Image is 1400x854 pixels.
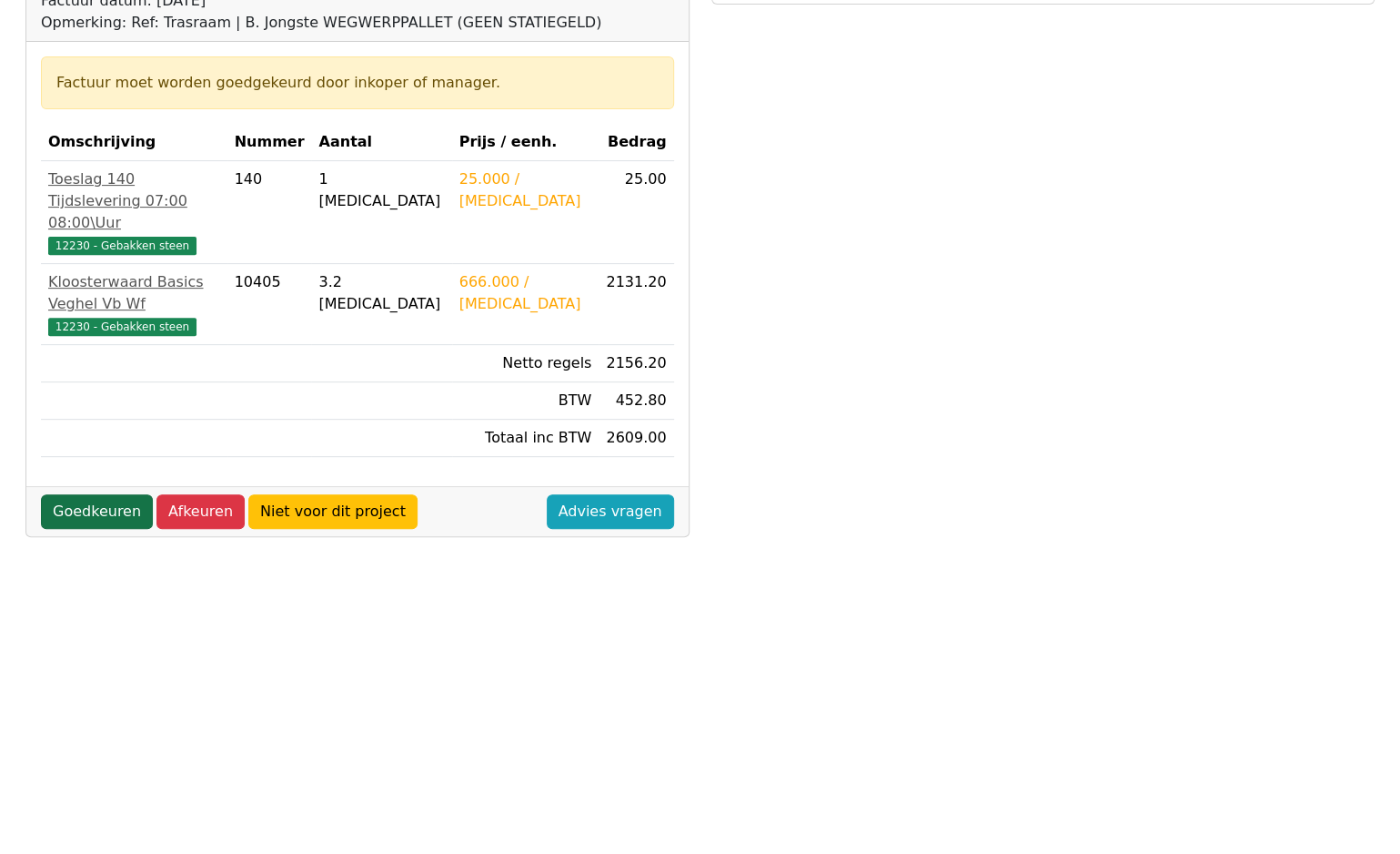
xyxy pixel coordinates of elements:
td: 452.80 [599,382,673,420]
td: Totaal inc BTW [452,420,599,457]
div: Factuur moet worden goedgekeurd door inkoper of manager. [56,72,659,94]
a: Advies vragen [547,494,674,529]
div: 25.000 / [MEDICAL_DATA] [459,168,592,212]
td: 2131.20 [599,264,673,345]
div: 1 [MEDICAL_DATA] [318,168,444,212]
div: Toeslag 140 Tijdslevering 07:00 08:00\Uur [48,168,220,234]
span: 12230 - Gebakken steen [48,237,196,255]
td: BTW [452,382,599,420]
a: Goedkeuren [41,494,153,529]
td: 10405 [227,264,312,345]
td: Netto regels [452,345,599,382]
td: 140 [227,161,312,264]
th: Omschrijving [41,124,227,161]
a: Afkeuren [156,494,245,529]
th: Prijs / eenh. [452,124,599,161]
a: Niet voor dit project [248,494,418,529]
td: 2609.00 [599,420,673,457]
td: 2156.20 [599,345,673,382]
th: Aantal [311,124,451,161]
a: Kloosterwaard Basics Veghel Vb Wf12230 - Gebakken steen [48,271,220,337]
td: 25.00 [599,161,673,264]
div: Opmerking: Ref: Trasraam | B. Jongste WEGWERPPALLET (GEEN STATIEGELD) [41,12,601,34]
a: Toeslag 140 Tijdslevering 07:00 08:00\Uur12230 - Gebakken steen [48,168,220,256]
span: 12230 - Gebakken steen [48,318,196,336]
div: Kloosterwaard Basics Veghel Vb Wf [48,271,220,315]
div: 666.000 / [MEDICAL_DATA] [459,271,592,315]
div: 3.2 [MEDICAL_DATA] [318,271,444,315]
th: Nummer [227,124,312,161]
th: Bedrag [599,124,673,161]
